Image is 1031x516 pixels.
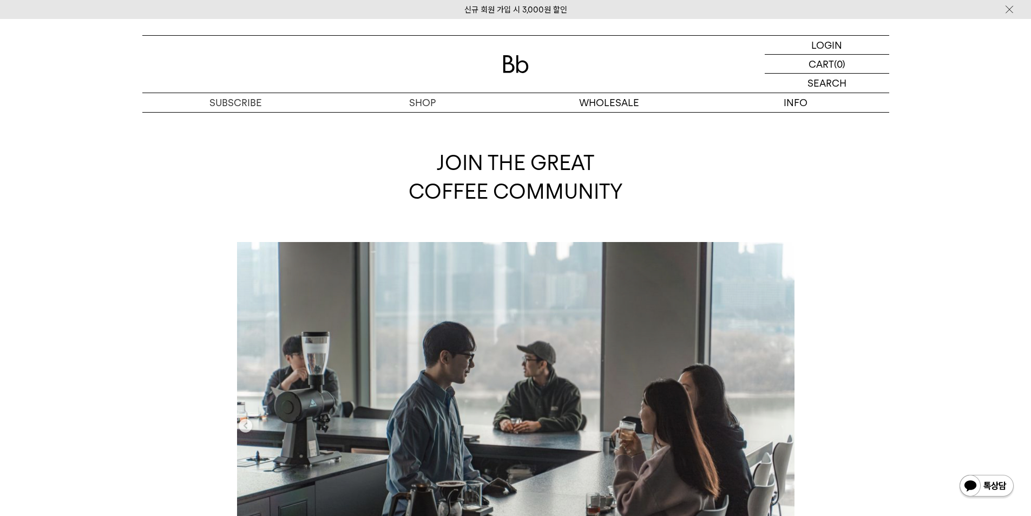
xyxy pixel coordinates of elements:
[464,5,567,15] a: 신규 회원 가입 시 3,000원 할인
[142,93,329,112] a: SUBSCRIBE
[765,36,889,55] a: LOGIN
[516,93,702,112] p: WHOLESALE
[503,55,529,73] img: 로고
[329,93,516,112] a: SHOP
[811,36,842,54] p: LOGIN
[765,55,889,74] a: CART (0)
[809,55,834,73] p: CART
[702,93,889,112] p: INFO
[834,55,845,73] p: (0)
[958,474,1015,500] img: 카카오톡 채널 1:1 채팅 버튼
[807,74,846,93] p: SEARCH
[409,151,623,204] span: JOIN THE GREAT COFFEE COMMUNITY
